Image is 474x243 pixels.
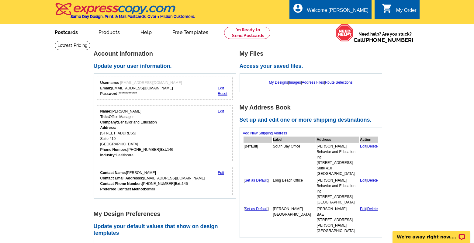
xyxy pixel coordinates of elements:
[360,137,378,143] th: Action
[382,3,393,14] i: shopping_cart
[94,211,240,217] h1: My Design Preferences
[367,207,378,211] a: Delete
[360,144,366,148] a: Edit
[240,104,386,111] h1: My Address Book
[240,50,386,57] h1: My Files
[55,7,195,19] a: Same Day Design, Print, & Mail Postcards. Over 1 Million Customers.
[367,144,378,148] a: Delete
[316,206,359,234] td: [PERSON_NAME] BAE [STREET_ADDRESS][PERSON_NAME] [GEOGRAPHIC_DATA]
[325,80,353,85] a: Route Selections
[336,24,354,42] img: help
[100,176,144,180] strong: Contact Email Addresss:
[302,80,324,85] a: Address Files
[316,177,359,205] td: [PERSON_NAME] Behavior and Education Inc [STREET_ADDRESS] [GEOGRAPHIC_DATA]
[100,86,111,90] strong: Email:
[245,207,268,211] a: Set as Default
[245,144,257,148] b: Default
[71,14,195,19] h4: Same Day Design, Print, & Mail Postcards. Over 1 Million Customers.
[97,167,233,195] div: Who should we contact regarding order issues?
[100,153,116,157] strong: Industry:
[354,37,413,43] span: Call
[94,50,240,57] h1: Account Information
[94,63,240,70] h2: Update your user information.
[273,143,316,177] td: South Bay Office
[273,177,316,205] td: Long Beach Office
[160,148,167,152] strong: Ext:
[89,25,130,39] a: Products
[100,109,173,158] div: [PERSON_NAME] Office Manager Behavior and Education [STREET_ADDRESS] Suite 410 [GEOGRAPHIC_DATA] ...
[316,137,359,143] th: Address
[100,92,119,96] strong: Password:
[100,120,118,124] strong: Company:
[396,8,417,16] div: My Order
[243,131,287,135] a: Add New Shipping Address
[292,3,303,14] i: account_circle
[367,178,378,182] a: Delete
[360,206,378,234] td: |
[240,117,386,123] h2: Set up and edit one or more shipping destinations.
[316,143,359,177] td: [PERSON_NAME] Behavior and Education Inc [STREET_ADDRESS] Suite 410 [GEOGRAPHIC_DATA]
[360,143,378,177] td: |
[360,178,366,182] a: Edit
[100,170,205,192] div: [PERSON_NAME] [EMAIL_ADDRESS][DOMAIN_NAME] [PHONE_NUMBER] 146 email
[163,25,218,39] a: Free Templates
[307,8,368,16] div: Welcome [PERSON_NAME]
[120,81,182,85] span: [EMAIL_ADDRESS][DOMAIN_NAME]
[389,224,474,243] iframe: LiveChat chat widget
[269,80,288,85] a: My Designs
[243,77,379,88] div: | | |
[244,206,272,234] td: [ ]
[100,126,116,130] strong: Address:
[45,25,88,39] a: Postcards
[245,178,268,182] a: Set as Default
[100,171,126,175] strong: Contact Name:
[218,109,224,113] a: Edit
[289,80,301,85] a: Images
[100,148,127,152] strong: Phone Number:
[354,31,417,43] span: Need help? Are you stuck?
[382,7,417,14] a: shopping_cart My Order
[360,207,366,211] a: Edit
[94,223,240,236] h2: Update your default values that show on design templates
[273,206,316,234] td: [PERSON_NAME] [GEOGRAPHIC_DATA]
[175,182,182,186] strong: Ext:
[218,92,227,96] a: Reset
[100,81,119,85] strong: Username:
[97,105,233,161] div: Your personal details.
[97,77,233,100] div: Your login information.
[360,177,378,205] td: |
[131,25,161,39] a: Help
[218,86,224,90] a: Edit
[244,177,272,205] td: [ ]
[364,37,413,43] a: [PHONE_NUMBER]
[100,109,112,113] strong: Name:
[244,143,272,177] td: [ ]
[100,182,142,186] strong: Contact Phone Number:
[100,115,109,119] strong: Title:
[240,63,386,70] h2: Access your saved files.
[218,171,224,175] a: Edit
[100,187,146,191] strong: Preferred Contact Method:
[273,137,316,143] th: Label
